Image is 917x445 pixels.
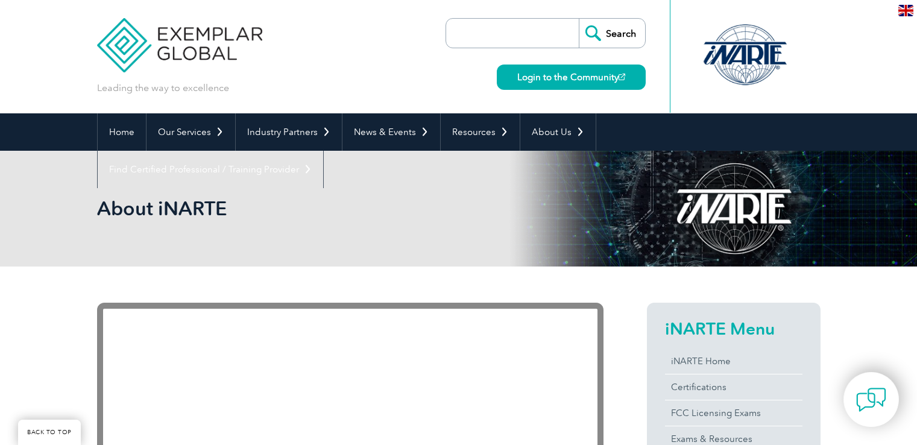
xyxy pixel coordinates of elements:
[856,385,886,415] img: contact-chat.png
[619,74,625,80] img: open_square.png
[147,113,235,151] a: Our Services
[665,400,802,426] a: FCC Licensing Exams
[97,199,603,218] h2: About iNARTE
[898,5,913,16] img: en
[665,374,802,400] a: Certifications
[18,420,81,445] a: BACK TO TOP
[497,65,646,90] a: Login to the Community
[98,113,146,151] a: Home
[342,113,440,151] a: News & Events
[236,113,342,151] a: Industry Partners
[520,113,596,151] a: About Us
[579,19,645,48] input: Search
[98,151,323,188] a: Find Certified Professional / Training Provider
[665,319,802,338] h2: iNARTE Menu
[665,349,802,374] a: iNARTE Home
[97,81,229,95] p: Leading the way to excellence
[441,113,520,151] a: Resources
